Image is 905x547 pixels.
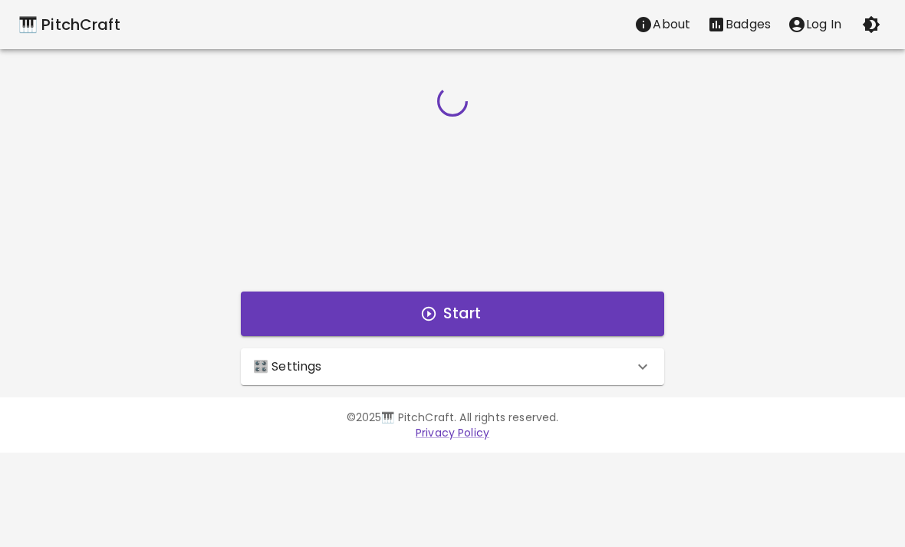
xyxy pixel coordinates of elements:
p: About [653,15,690,34]
a: Privacy Policy [416,425,489,440]
button: Start [241,292,664,336]
a: 🎹 PitchCraft [18,12,120,37]
button: account of current user [779,9,850,40]
button: About [626,9,699,40]
p: 🎛️ Settings [253,358,322,376]
p: © 2025 🎹 PitchCraft. All rights reserved. [18,410,887,425]
button: Stats [699,9,779,40]
p: Log In [806,15,841,34]
p: Badges [726,15,771,34]
div: 🎛️ Settings [241,348,664,385]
